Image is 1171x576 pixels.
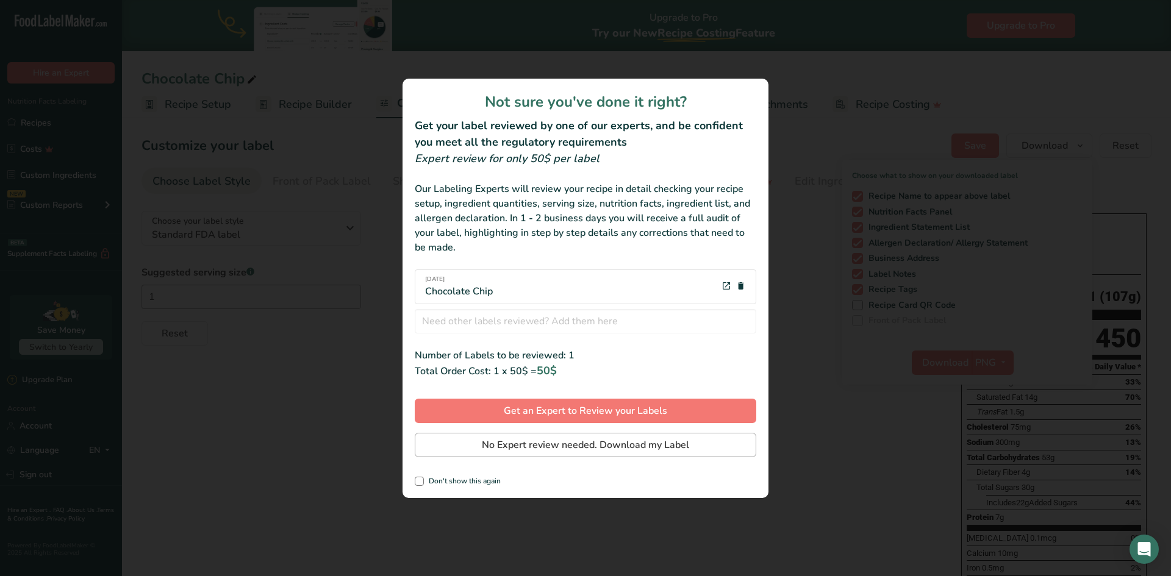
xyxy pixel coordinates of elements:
[504,404,667,418] span: Get an Expert to Review your Labels
[482,438,689,452] span: No Expert review needed. Download my Label
[415,309,756,333] input: Need other labels reviewed? Add them here
[415,151,756,167] div: Expert review for only 50$ per label
[415,118,756,151] h2: Get your label reviewed by one of our experts, and be confident you meet all the regulatory requi...
[425,275,493,299] div: Chocolate Chip
[415,91,756,113] h1: Not sure you've done it right?
[415,433,756,457] button: No Expert review needed. Download my Label
[537,363,557,378] span: 50$
[424,477,501,486] span: Don't show this again
[415,399,756,423] button: Get an Expert to Review your Labels
[425,275,493,284] span: [DATE]
[415,182,756,255] div: Our Labeling Experts will review your recipe in detail checking your recipe setup, ingredient qua...
[415,348,756,363] div: Number of Labels to be reviewed: 1
[415,363,756,379] div: Total Order Cost: 1 x 50$ =
[1130,535,1159,564] div: Open Intercom Messenger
